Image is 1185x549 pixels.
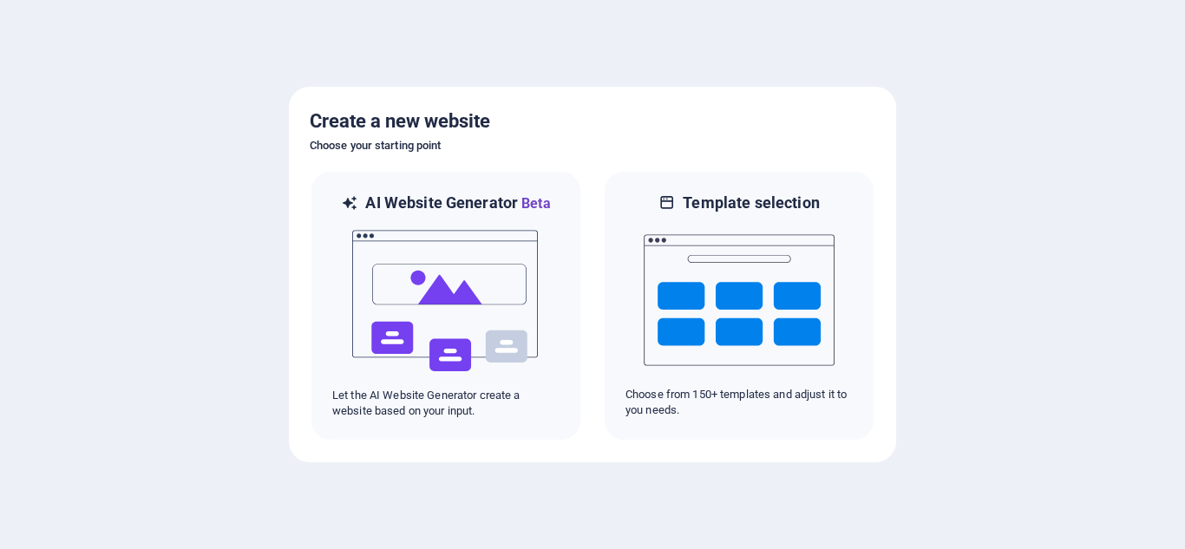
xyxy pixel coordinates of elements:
[625,387,853,418] p: Choose from 150+ templates and adjust it to you needs.
[683,193,819,213] h6: Template selection
[310,170,582,441] div: AI Website GeneratorBetaaiLet the AI Website Generator create a website based on your input.
[603,170,875,441] div: Template selectionChoose from 150+ templates and adjust it to you needs.
[518,195,551,212] span: Beta
[350,214,541,388] img: ai
[332,388,560,419] p: Let the AI Website Generator create a website based on your input.
[365,193,550,214] h6: AI Website Generator
[310,108,875,135] h5: Create a new website
[310,135,875,156] h6: Choose your starting point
